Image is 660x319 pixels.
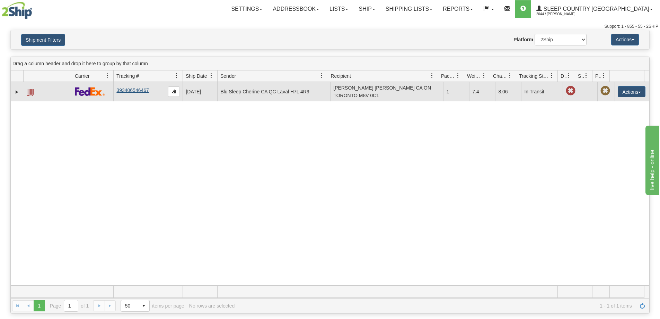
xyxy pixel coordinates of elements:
[11,57,649,70] div: grid grouping header
[441,73,456,79] span: Packages
[580,70,592,82] a: Shipment Issues filter column settings
[600,86,610,96] span: Pickup Not Assigned
[121,300,184,312] span: items per page
[183,82,217,101] td: [DATE]
[21,34,65,46] button: Shipment Filters
[330,82,443,101] td: [PERSON_NAME] [PERSON_NAME] CA ON TORONTO M8V 0C1
[495,82,521,101] td: 8.06
[546,70,557,82] a: Tracking Status filter column settings
[519,73,549,79] span: Tracking Status
[14,89,20,95] a: Expand
[189,303,235,309] div: No rows are selected
[521,82,563,101] td: In Transit
[611,34,639,45] button: Actions
[443,82,469,101] td: 1
[598,70,609,82] a: Pickup Status filter column settings
[563,70,575,82] a: Delivery Status filter column settings
[168,86,180,97] button: Copy to clipboard
[27,86,34,97] a: Label
[64,300,78,311] input: Page 1
[380,0,438,18] a: Shipping lists
[469,82,495,101] td: 7.4
[116,87,149,93] a: 393406546467
[267,0,324,18] a: Addressbook
[637,300,648,311] a: Refresh
[75,73,90,79] span: Carrier
[531,0,658,18] a: Sleep Country [GEOGRAPHIC_DATA] 2044 / [PERSON_NAME]
[353,0,380,18] a: Ship
[542,6,649,12] span: Sleep Country [GEOGRAPHIC_DATA]
[578,73,584,79] span: Shipment Issues
[102,70,113,82] a: Carrier filter column settings
[467,73,482,79] span: Weight
[561,73,566,79] span: Delivery Status
[478,70,490,82] a: Weight filter column settings
[50,300,89,312] span: Page of 1
[239,303,632,309] span: 1 - 1 of 1 items
[116,73,139,79] span: Tracking #
[121,300,150,312] span: Page sizes drop down
[125,302,134,309] span: 50
[536,11,588,18] span: 2044 / [PERSON_NAME]
[226,0,267,18] a: Settings
[595,73,601,79] span: Pickup Status
[75,87,105,96] img: 2 - FedEx Express®
[452,70,464,82] a: Packages filter column settings
[2,24,658,30] div: Support: 1 - 855 - 55 - 2SHIP
[171,70,183,82] a: Tracking # filter column settings
[644,124,659,195] iframe: chat widget
[34,300,45,311] span: Page 1
[324,0,353,18] a: Lists
[426,70,438,82] a: Recipient filter column settings
[217,82,330,101] td: Blu Sleep Cherine CA QC Laval H7L 4R9
[138,300,149,311] span: select
[493,73,508,79] span: Charge
[331,73,351,79] span: Recipient
[2,2,32,19] img: logo2044.jpg
[316,70,328,82] a: Sender filter column settings
[438,0,478,18] a: Reports
[618,86,645,97] button: Actions
[504,70,516,82] a: Charge filter column settings
[205,70,217,82] a: Ship Date filter column settings
[566,86,575,96] span: Late
[513,36,533,43] label: Platform
[186,73,207,79] span: Ship Date
[220,73,236,79] span: Sender
[5,4,64,12] div: live help - online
